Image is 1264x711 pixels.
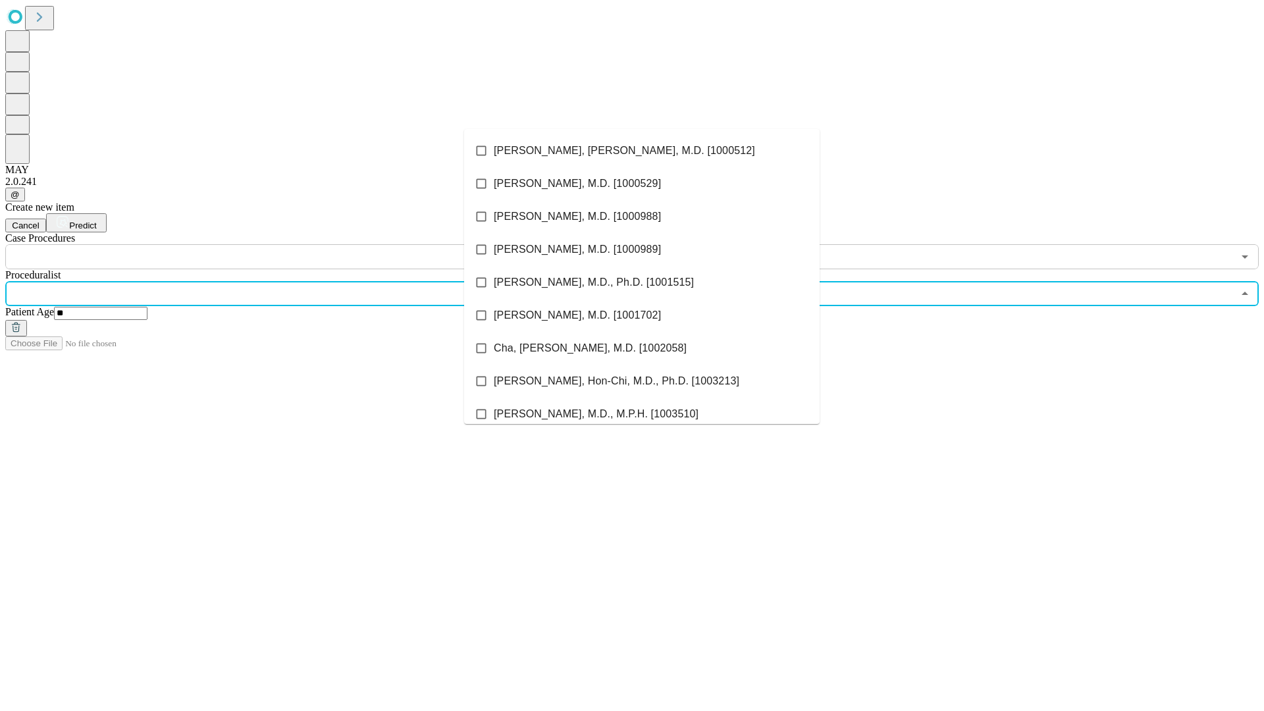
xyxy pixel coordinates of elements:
[46,213,107,232] button: Predict
[1236,248,1254,266] button: Open
[69,221,96,230] span: Predict
[5,306,54,317] span: Patient Age
[5,201,74,213] span: Create new item
[5,232,75,244] span: Scheduled Procedure
[494,209,661,224] span: [PERSON_NAME], M.D. [1000988]
[12,221,39,230] span: Cancel
[494,143,755,159] span: [PERSON_NAME], [PERSON_NAME], M.D. [1000512]
[5,176,1259,188] div: 2.0.241
[5,164,1259,176] div: MAY
[494,406,698,422] span: [PERSON_NAME], M.D., M.P.H. [1003510]
[494,275,694,290] span: [PERSON_NAME], M.D., Ph.D. [1001515]
[494,373,739,389] span: [PERSON_NAME], Hon-Chi, M.D., Ph.D. [1003213]
[494,176,661,192] span: [PERSON_NAME], M.D. [1000529]
[5,269,61,280] span: Proceduralist
[494,340,687,356] span: Cha, [PERSON_NAME], M.D. [1002058]
[1236,284,1254,303] button: Close
[11,190,20,199] span: @
[494,242,661,257] span: [PERSON_NAME], M.D. [1000989]
[5,219,46,232] button: Cancel
[5,188,25,201] button: @
[494,307,661,323] span: [PERSON_NAME], M.D. [1001702]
